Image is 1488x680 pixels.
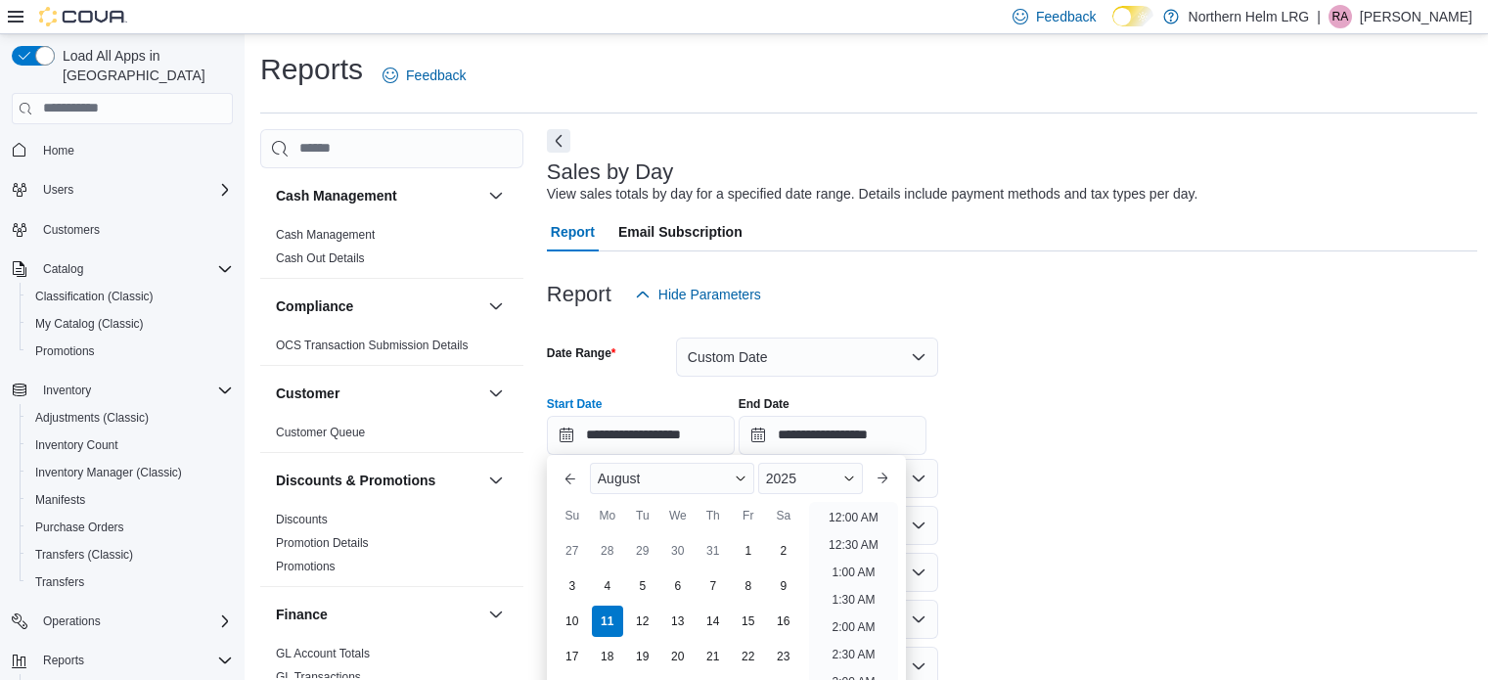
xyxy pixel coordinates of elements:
span: Inventory [35,379,233,402]
button: Previous Month [555,463,586,494]
div: day-4 [592,570,623,602]
button: Reports [4,647,241,674]
span: Catalog [43,261,83,277]
button: Manifests [20,486,241,514]
span: Feedback [1036,7,1096,26]
div: day-28 [592,535,623,567]
div: Su [557,500,588,531]
button: Customer [276,384,480,403]
button: Discounts & Promotions [484,469,508,492]
label: End Date [739,396,789,412]
button: Customer [484,382,508,405]
input: Press the down key to open a popover containing a calendar. [739,416,926,455]
span: Promotions [27,340,233,363]
span: Reports [43,653,84,668]
span: Transfers (Classic) [35,547,133,563]
span: Reports [35,649,233,672]
div: Compliance [260,334,523,365]
div: Mo [592,500,623,531]
div: Rhiannon Adams [1329,5,1352,28]
button: Compliance [276,296,480,316]
button: Open list of options [911,518,926,533]
span: Manifests [27,488,233,512]
a: Feedback [375,56,473,95]
div: Th [698,500,729,531]
span: Classification (Classic) [35,289,154,304]
div: day-27 [557,535,588,567]
a: Discounts [276,513,328,526]
div: day-31 [698,535,729,567]
span: Dark Mode [1112,26,1113,27]
span: Purchase Orders [35,520,124,535]
button: Compliance [484,295,508,318]
div: View sales totals by day for a specified date range. Details include payment methods and tax type... [547,184,1198,204]
li: 1:30 AM [824,588,882,612]
div: day-22 [733,641,764,672]
button: Catalog [4,255,241,283]
li: 12:30 AM [821,533,886,557]
div: Button. Open the year selector. 2025 is currently selected. [758,463,863,494]
span: Adjustments (Classic) [35,410,149,426]
span: Cash Management [276,227,375,243]
div: day-16 [768,606,799,637]
div: day-20 [662,641,694,672]
button: Finance [276,605,480,624]
div: day-1 [733,535,764,567]
img: Cova [39,7,127,26]
div: day-6 [662,570,694,602]
a: Promotions [27,340,103,363]
span: Load All Apps in [GEOGRAPHIC_DATA] [55,46,233,85]
span: OCS Transaction Submission Details [276,338,469,353]
span: Promotions [276,559,336,574]
div: day-9 [768,570,799,602]
a: OCS Transaction Submission Details [276,339,469,352]
button: Classification (Classic) [20,283,241,310]
div: day-15 [733,606,764,637]
label: Date Range [547,345,616,361]
span: Customer Queue [276,425,365,440]
a: Promotions [276,560,336,573]
button: Custom Date [676,338,938,377]
button: Operations [4,608,241,635]
span: Users [35,178,233,202]
span: Adjustments (Classic) [27,406,233,430]
span: Promotion Details [276,535,369,551]
button: Purchase Orders [20,514,241,541]
span: Home [43,143,74,159]
span: Inventory Manager (Classic) [27,461,233,484]
span: Report [551,212,595,251]
div: day-12 [627,606,658,637]
span: Email Subscription [618,212,743,251]
a: Transfers [27,570,92,594]
span: Classification (Classic) [27,285,233,308]
h3: Cash Management [276,186,397,205]
h3: Customer [276,384,339,403]
div: day-11 [592,606,623,637]
div: We [662,500,694,531]
span: Promotions [35,343,95,359]
a: Home [35,139,82,162]
div: Discounts & Promotions [260,508,523,586]
a: My Catalog (Classic) [27,312,152,336]
a: Classification (Classic) [27,285,161,308]
button: Open list of options [911,471,926,486]
h3: Compliance [276,296,353,316]
button: Operations [35,610,109,633]
span: My Catalog (Classic) [35,316,144,332]
button: Cash Management [484,184,508,207]
span: Inventory Count [35,437,118,453]
div: Customer [260,421,523,452]
button: Reports [35,649,92,672]
div: day-29 [627,535,658,567]
h3: Sales by Day [547,160,674,184]
div: Sa [768,500,799,531]
div: day-8 [733,570,764,602]
span: Operations [35,610,233,633]
a: Purchase Orders [27,516,132,539]
div: day-10 [557,606,588,637]
span: Manifests [35,492,85,508]
div: day-13 [662,606,694,637]
button: Next [547,129,570,153]
a: Manifests [27,488,93,512]
div: Button. Open the month selector. August is currently selected. [590,463,754,494]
